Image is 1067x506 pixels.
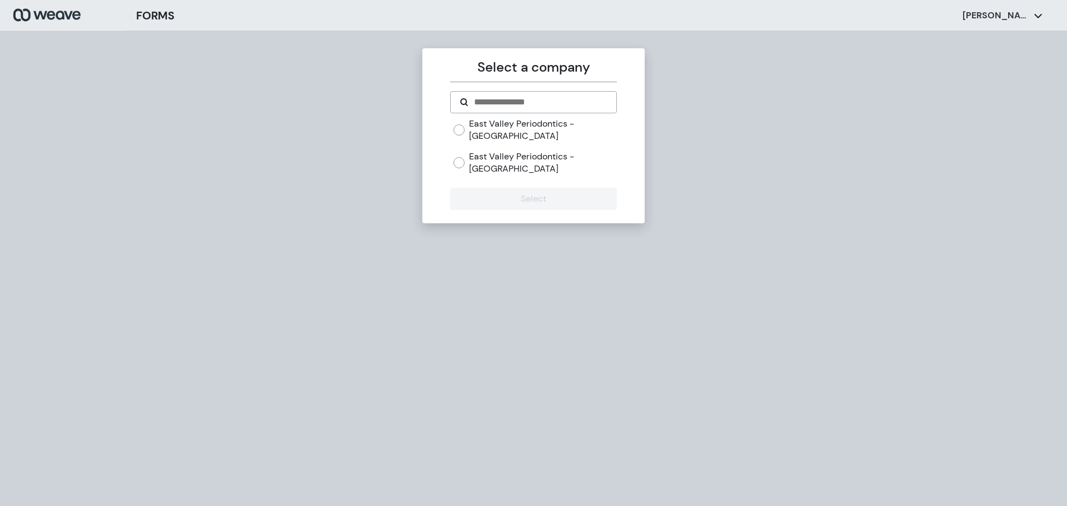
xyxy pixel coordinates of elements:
[136,7,174,24] h3: FORMS
[450,188,616,210] button: Select
[450,57,616,77] p: Select a company
[473,96,607,109] input: Search
[469,151,616,174] label: East Valley Periodontics - [GEOGRAPHIC_DATA]
[469,118,616,142] label: East Valley Periodontics - [GEOGRAPHIC_DATA]
[963,9,1029,22] p: [PERSON_NAME]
